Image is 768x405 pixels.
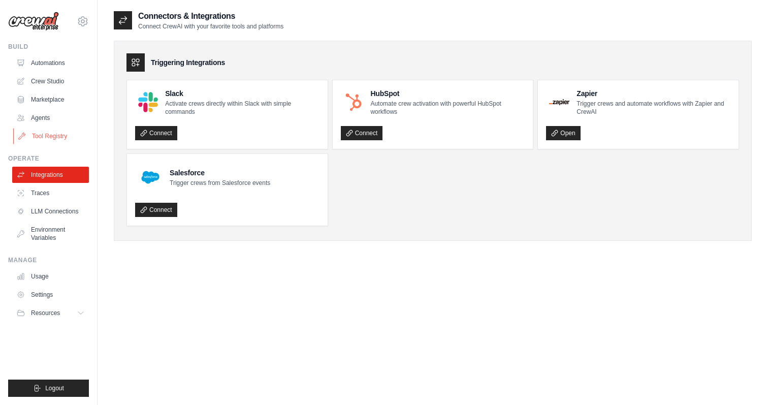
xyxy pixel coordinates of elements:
img: Salesforce Logo [138,165,163,190]
a: Open [546,126,580,140]
a: Crew Studio [12,73,89,89]
div: Operate [8,154,89,163]
h4: Slack [165,88,319,99]
a: Traces [12,185,89,201]
a: Connect [341,126,383,140]
span: Resources [31,309,60,317]
h2: Connectors & Integrations [138,10,283,22]
a: Connect [135,126,177,140]
p: Automate crew activation with powerful HubSpot workflows [370,100,525,116]
img: HubSpot Logo [344,92,364,112]
a: Agents [12,110,89,126]
p: Trigger crews and automate workflows with Zapier and CrewAI [577,100,730,116]
h4: Salesforce [170,168,270,178]
a: LLM Connections [12,203,89,220]
span: Logout [45,384,64,392]
h4: Zapier [577,88,730,99]
p: Trigger crews from Salesforce events [170,179,270,187]
h3: Triggering Integrations [151,57,225,68]
a: Integrations [12,167,89,183]
a: Marketplace [12,91,89,108]
div: Manage [8,256,89,264]
p: Activate crews directly within Slack with simple commands [165,100,319,116]
a: Usage [12,268,89,285]
img: Slack Logo [138,92,158,112]
a: Automations [12,55,89,71]
button: Resources [12,305,89,321]
a: Settings [12,287,89,303]
img: Logo [8,12,59,31]
img: Zapier Logo [549,99,569,105]
p: Connect CrewAI with your favorite tools and platforms [138,22,283,30]
h4: HubSpot [370,88,525,99]
a: Tool Registry [13,128,90,144]
button: Logout [8,380,89,397]
div: Build [8,43,89,51]
a: Environment Variables [12,222,89,246]
a: Connect [135,203,177,217]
